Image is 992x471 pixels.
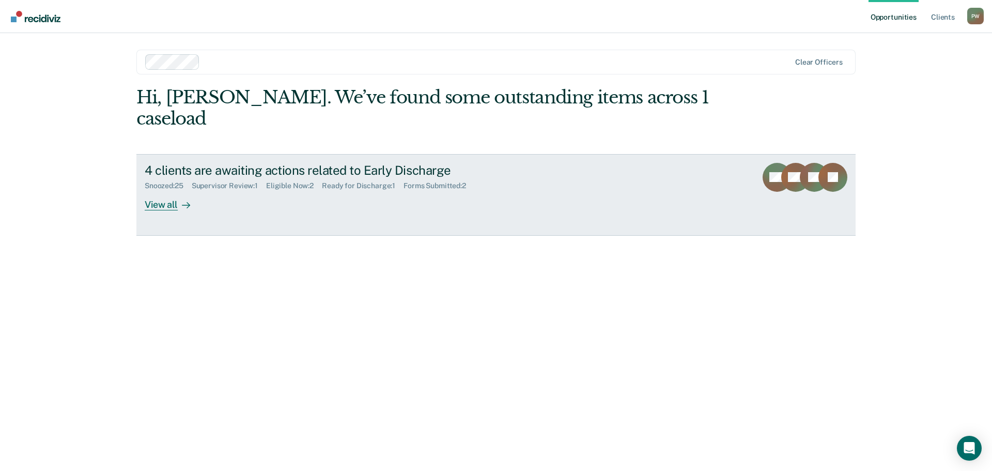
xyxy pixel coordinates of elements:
img: Recidiviz [11,11,60,22]
div: Ready for Discharge : 1 [322,181,404,190]
div: Open Intercom Messenger [957,436,982,461]
a: 4 clients are awaiting actions related to Early DischargeSnoozed:25Supervisor Review:1Eligible No... [136,154,856,236]
div: 4 clients are awaiting actions related to Early Discharge [145,163,507,178]
div: Eligible Now : 2 [266,181,322,190]
button: Profile dropdown button [967,8,984,24]
div: Snoozed : 25 [145,181,192,190]
div: Hi, [PERSON_NAME]. We’ve found some outstanding items across 1 caseload [136,87,712,129]
div: Supervisor Review : 1 [192,181,266,190]
div: View all [145,190,203,210]
div: Forms Submitted : 2 [404,181,474,190]
div: Clear officers [795,58,843,67]
div: P W [967,8,984,24]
